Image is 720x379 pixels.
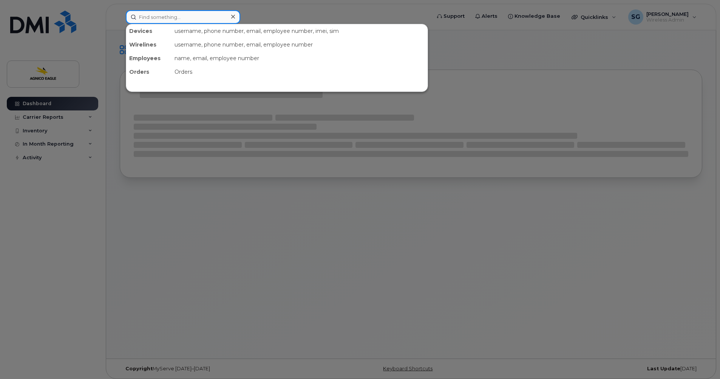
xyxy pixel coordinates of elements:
[172,65,428,79] div: Orders
[126,51,172,65] div: Employees
[126,38,172,51] div: Wirelines
[126,65,172,79] div: Orders
[172,51,428,65] div: name, email, employee number
[172,38,428,51] div: username, phone number, email, employee number
[126,24,172,38] div: Devices
[172,24,428,38] div: username, phone number, email, employee number, imei, sim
